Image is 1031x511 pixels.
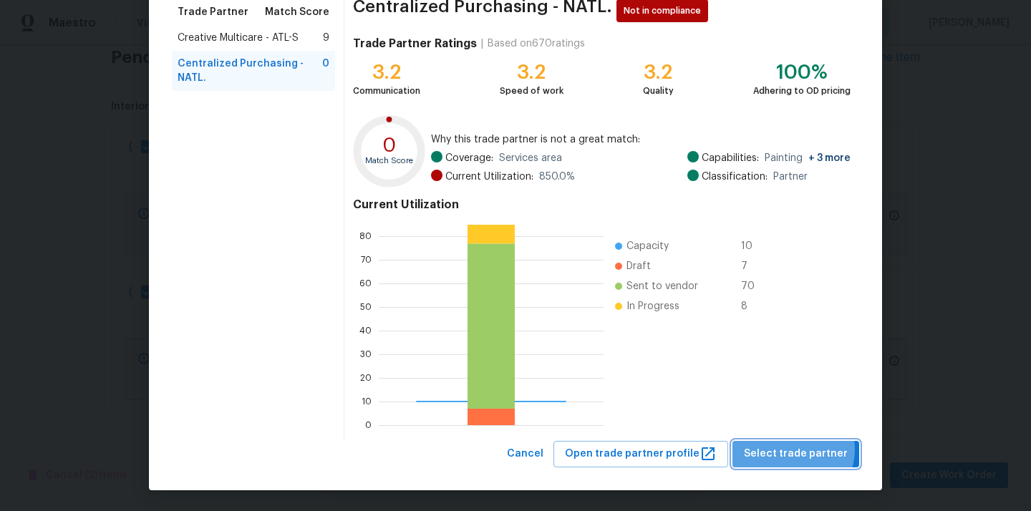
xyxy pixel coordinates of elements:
span: 0 [322,57,329,85]
span: Services area [499,151,562,165]
span: Draft [626,259,651,273]
text: 0 [365,421,372,429]
span: Trade Partner [178,5,248,19]
div: Communication [353,84,420,98]
text: 0 [382,135,397,155]
span: Not in compliance [624,4,707,18]
span: 8 [741,299,764,313]
span: Why this trade partner is not a great match: [431,132,851,147]
span: Painting [765,151,851,165]
span: + 3 more [808,153,851,163]
span: Sent to vendor [626,279,698,293]
text: 80 [359,232,372,240]
text: 60 [359,279,372,288]
text: 30 [360,350,372,359]
text: 50 [360,303,372,311]
h4: Current Utilization [353,198,851,212]
h4: Trade Partner Ratings [353,36,477,51]
div: Adhering to OD pricing [753,84,851,98]
div: 3.2 [643,65,674,79]
span: Match Score [265,5,329,19]
div: Based on 670 ratings [488,36,585,51]
div: 3.2 [500,65,563,79]
div: 100% [753,65,851,79]
span: Partner [773,170,808,184]
span: Open trade partner profile [565,445,717,463]
text: 70 [361,255,372,264]
span: 70 [741,279,764,293]
div: 3.2 [353,65,420,79]
button: Select trade partner [732,441,859,467]
text: Match Score [365,157,413,165]
span: Classification: [702,170,768,184]
span: Select trade partner [744,445,848,463]
span: 9 [323,31,329,45]
span: 850.0 % [539,170,575,184]
span: Cancel [507,445,543,463]
text: 40 [359,326,372,335]
div: | [477,36,488,51]
span: Capacity [626,239,669,253]
span: Capabilities: [702,151,759,165]
text: 10 [362,397,372,406]
button: Cancel [501,441,549,467]
span: In Progress [626,299,679,313]
button: Open trade partner profile [553,441,728,467]
div: Quality [643,84,674,98]
span: 7 [741,259,764,273]
span: 10 [741,239,764,253]
text: 20 [360,374,372,382]
span: Current Utilization: [445,170,533,184]
span: Coverage: [445,151,493,165]
span: Centralized Purchasing - NATL. [178,57,322,85]
span: Creative Multicare - ATL-S [178,31,299,45]
div: Speed of work [500,84,563,98]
